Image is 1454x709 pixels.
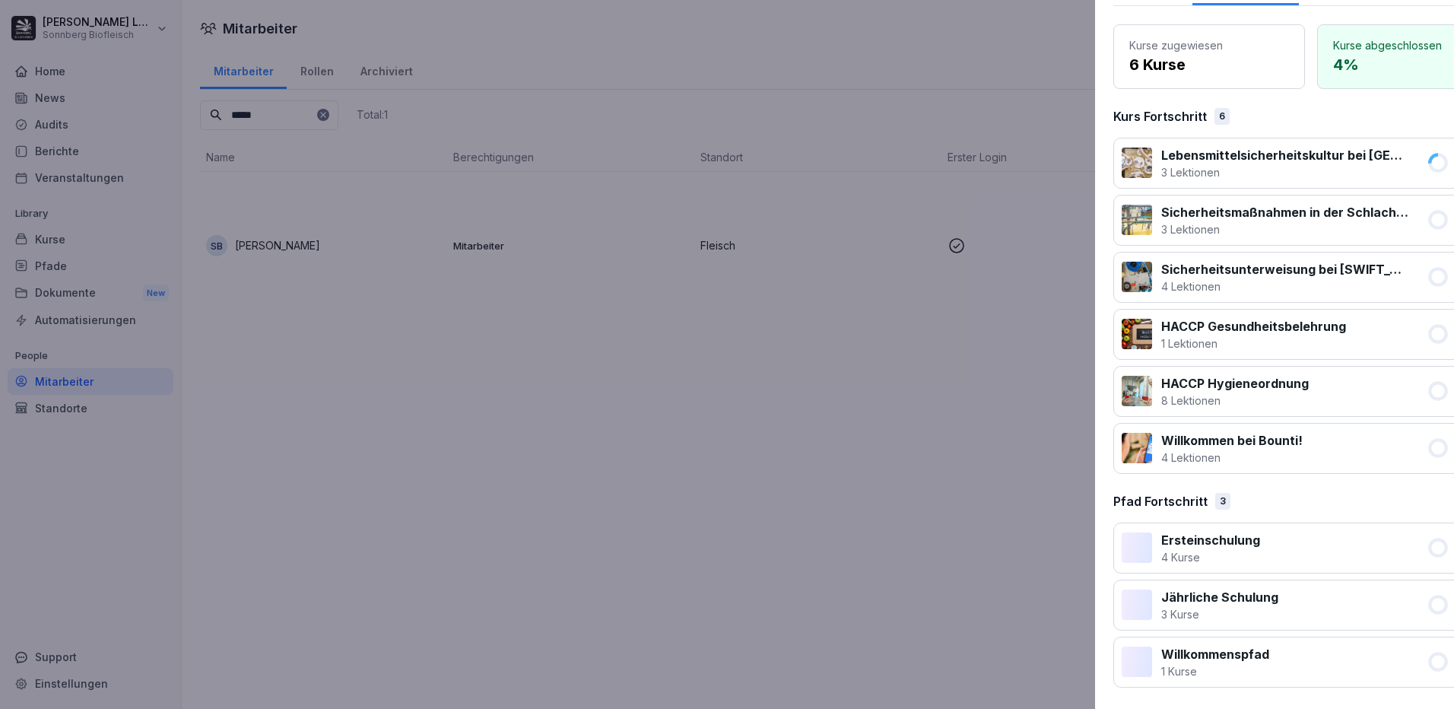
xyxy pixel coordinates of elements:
[1215,493,1230,510] div: 3
[1161,549,1260,565] p: 4 Kurse
[1129,37,1289,53] p: Kurse zugewiesen
[1161,278,1408,294] p: 4 Lektionen
[1161,203,1408,221] p: Sicherheitsmaßnahmen in der Schlachtung und Zerlegung
[1161,335,1346,351] p: 1 Lektionen
[1161,606,1278,622] p: 3 Kurse
[1161,588,1278,606] p: Jährliche Schulung
[1161,164,1408,180] p: 3 Lektionen
[1161,146,1408,164] p: Lebensmittelsicherheitskultur bei [GEOGRAPHIC_DATA]
[1113,107,1207,126] p: Kurs Fortschritt
[1161,431,1303,450] p: Willkommen bei Bounti!
[1161,645,1269,663] p: Willkommenspfad
[1113,492,1208,510] p: Pfad Fortschritt
[1161,450,1303,466] p: 4 Lektionen
[1161,663,1269,679] p: 1 Kurse
[1161,374,1309,393] p: HACCP Hygieneordnung
[1161,531,1260,549] p: Ersteinschulung
[1161,221,1408,237] p: 3 Lektionen
[1161,260,1408,278] p: Sicherheitsunterweisung bei [SWIFT_CODE]
[1161,317,1346,335] p: HACCP Gesundheitsbelehrung
[1161,393,1309,409] p: 8 Lektionen
[1129,53,1289,76] p: 6 Kurse
[1214,108,1230,125] div: 6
